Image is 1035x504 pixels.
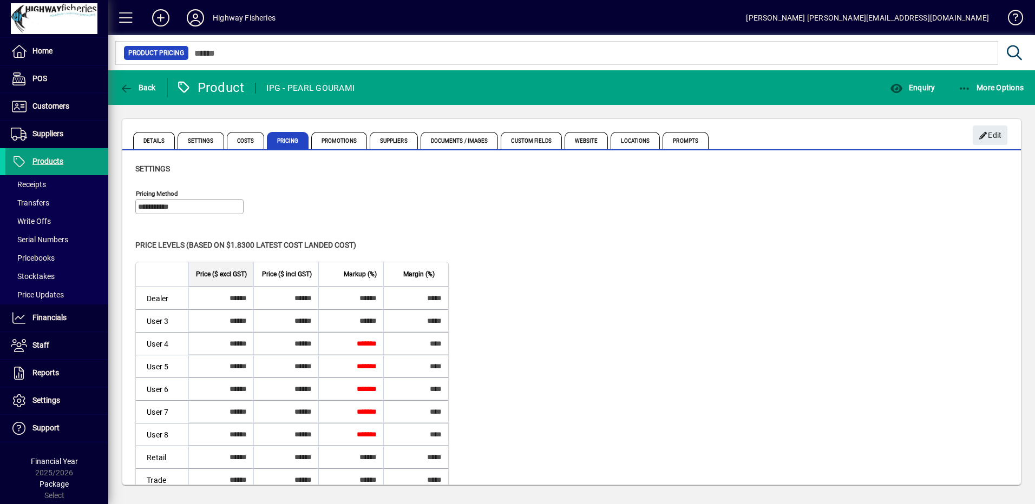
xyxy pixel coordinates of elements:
[5,332,108,359] a: Staff
[5,249,108,267] a: Pricebooks
[32,313,67,322] span: Financials
[11,272,55,281] span: Stocktakes
[5,304,108,331] a: Financials
[136,446,188,468] td: Retail
[958,83,1024,92] span: More Options
[135,241,356,249] span: Price levels (based on $1.8300 Latest cost landed cost)
[178,132,224,149] span: Settings
[5,194,108,212] a: Transfers
[31,457,78,466] span: Financial Year
[266,79,355,97] div: IPG - PEARL GOURAMI
[32,74,47,83] span: POS
[5,121,108,148] a: Suppliers
[136,423,188,446] td: User 8
[32,341,49,349] span: Staff
[5,65,108,92] a: POS
[267,132,309,149] span: Pricing
[143,8,178,28] button: Add
[40,480,69,488] span: Package
[11,235,68,244] span: Serial Numbers
[11,217,51,226] span: Write Offs
[32,157,63,165] span: Products
[227,132,265,149] span: Costs
[196,268,247,280] span: Price ($ excl GST)
[128,48,184,58] span: Product Pricing
[501,132,561,149] span: Custom Fields
[32,102,69,110] span: Customers
[32,47,53,55] span: Home
[136,377,188,400] td: User 6
[11,180,46,189] span: Receipts
[120,83,156,92] span: Back
[973,125,1007,145] button: Edit
[133,132,175,149] span: Details
[136,190,178,197] mat-label: Pricing method
[32,423,60,432] span: Support
[5,38,108,65] a: Home
[136,400,188,423] td: User 7
[5,286,108,304] a: Price Updates
[746,9,989,26] div: [PERSON_NAME] [PERSON_NAME][EMAIL_ADDRESS][DOMAIN_NAME]
[5,415,108,442] a: Support
[136,332,188,355] td: User 4
[213,9,276,26] div: Highway Fisheries
[117,78,159,97] button: Back
[370,132,418,149] span: Suppliers
[403,268,435,280] span: Margin (%)
[5,230,108,249] a: Serial Numbers
[11,198,49,207] span: Transfers
[136,468,188,491] td: Trade
[311,132,367,149] span: Promotions
[611,132,660,149] span: Locations
[421,132,499,149] span: Documents / Images
[887,78,938,97] button: Enquiry
[5,387,108,414] a: Settings
[136,309,188,332] td: User 3
[5,93,108,120] a: Customers
[32,368,59,377] span: Reports
[1000,2,1021,37] a: Knowledge Base
[5,175,108,194] a: Receipts
[136,287,188,309] td: Dealer
[5,267,108,286] a: Stocktakes
[890,83,935,92] span: Enquiry
[108,78,168,97] app-page-header-button: Back
[663,132,709,149] span: Prompts
[955,78,1027,97] button: More Options
[136,355,188,377] td: User 5
[11,290,64,299] span: Price Updates
[5,360,108,387] a: Reports
[135,164,170,173] span: Settings
[979,127,1002,144] span: Edit
[11,254,55,262] span: Pricebooks
[565,132,608,149] span: Website
[344,268,377,280] span: Markup (%)
[262,268,312,280] span: Price ($ incl GST)
[32,129,63,138] span: Suppliers
[176,79,245,96] div: Product
[178,8,213,28] button: Profile
[5,212,108,230] a: Write Offs
[32,396,60,404] span: Settings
